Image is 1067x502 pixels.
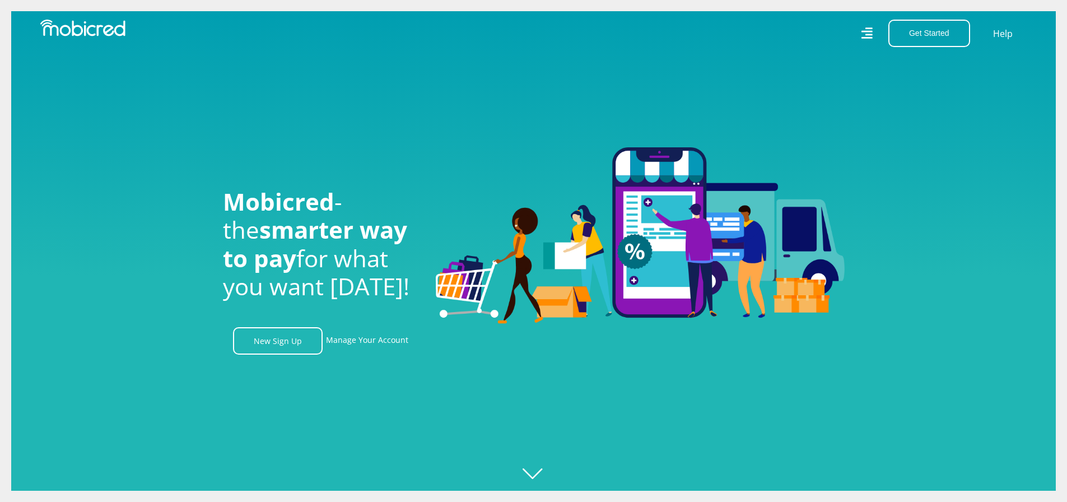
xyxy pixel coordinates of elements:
span: smarter way to pay [223,213,407,273]
a: Manage Your Account [326,327,408,355]
img: Mobicred [40,20,125,36]
a: Help [993,26,1013,41]
button: Get Started [888,20,970,47]
h1: - the for what you want [DATE]! [223,188,419,301]
a: New Sign Up [233,327,323,355]
span: Mobicred [223,185,334,217]
img: Welcome to Mobicred [436,147,845,324]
